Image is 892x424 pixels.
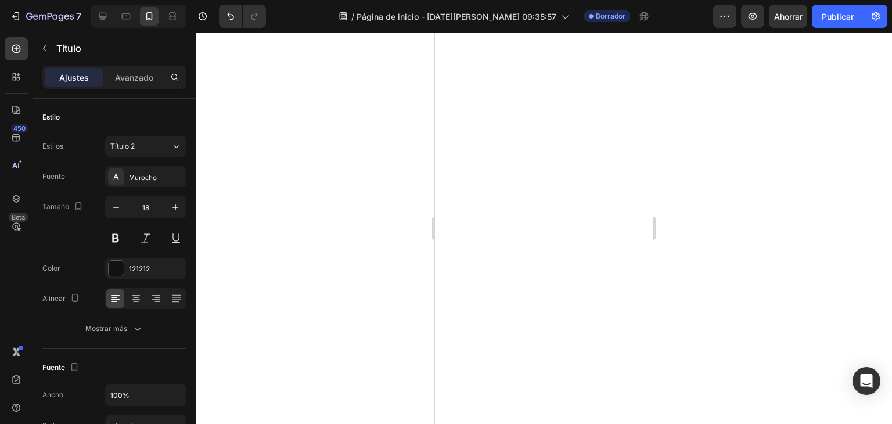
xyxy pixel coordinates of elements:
[42,142,63,150] font: Estilos
[774,12,803,21] font: Ahorrar
[822,12,854,21] font: Publicar
[435,33,653,424] iframe: Área de diseño
[219,5,266,28] div: Deshacer/Rehacer
[56,42,81,54] font: Título
[42,363,65,372] font: Fuente
[42,202,69,211] font: Tamaño
[13,124,26,132] font: 450
[42,172,65,181] font: Fuente
[42,390,63,399] font: Ancho
[85,324,127,333] font: Mostrar más
[42,113,60,121] font: Estilo
[5,5,87,28] button: 7
[596,12,625,20] font: Borrador
[812,5,864,28] button: Publicar
[129,264,150,273] font: 121212
[351,12,354,21] font: /
[42,294,66,303] font: Alinear
[42,264,60,272] font: Color
[853,367,880,395] div: Abrir Intercom Messenger
[56,41,182,55] p: Título
[115,73,153,82] font: Avanzado
[59,73,89,82] font: Ajustes
[106,385,186,405] input: Auto
[12,213,25,221] font: Beta
[357,12,556,21] font: Página de inicio - [DATE][PERSON_NAME] 09:35:57
[769,5,807,28] button: Ahorrar
[42,318,186,339] button: Mostrar más
[129,172,157,182] font: Murocho
[105,136,186,157] button: Título 2
[76,10,81,22] font: 7
[110,142,135,150] font: Título 2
